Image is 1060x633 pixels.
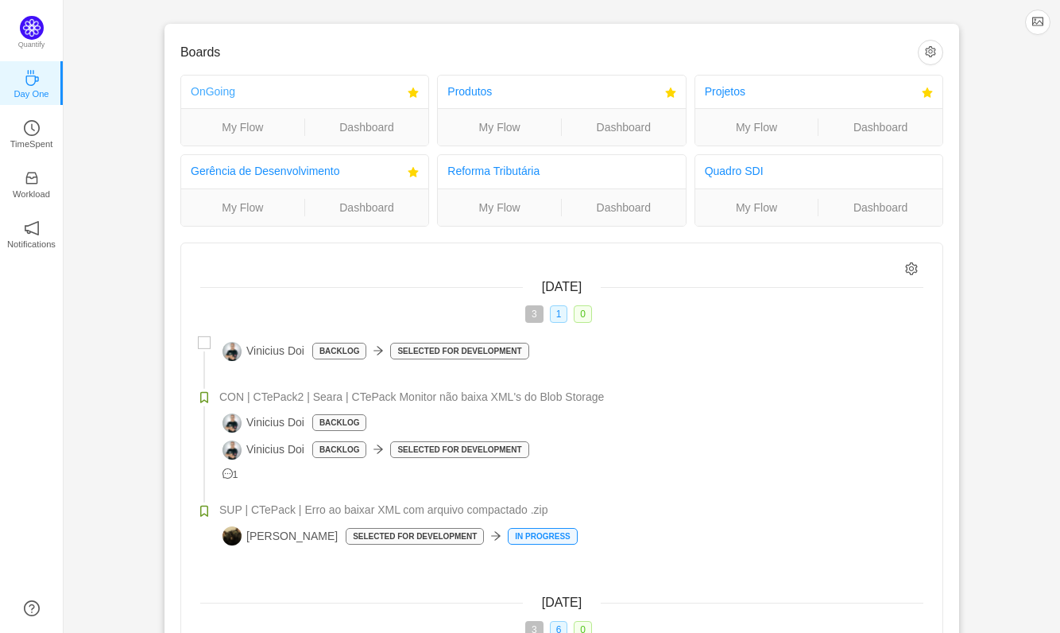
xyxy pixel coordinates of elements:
img: MA [222,526,242,546]
i: icon: setting [905,262,919,276]
span: 3 [525,305,544,323]
a: Reforma Tributária [447,165,540,177]
i: icon: notification [24,220,40,236]
a: icon: clock-circleTimeSpent [24,125,40,141]
i: icon: inbox [24,170,40,186]
p: TimeSpent [10,137,53,151]
span: Vinicius Doi [222,342,304,361]
p: Backlog [313,344,366,359]
img: VD [222,342,242,361]
button: icon: picture [1025,10,1050,35]
i: icon: arrow-right [373,444,384,455]
a: Dashboard [818,199,942,216]
span: 1 [550,305,568,323]
a: My Flow [695,199,818,216]
span: 0 [574,305,592,323]
p: Selected for Development [391,344,528,359]
a: My Flow [438,199,561,216]
p: In Progress [509,529,576,544]
p: Day One [14,87,48,101]
span: [DATE] [542,596,582,609]
span: CON | CTePack2 | Seara | CTePack Monitor não baixa XML's do Blob Storage [219,389,604,406]
a: My Flow [181,199,304,216]
a: SUP | CTePack | Erro ao baixar XML com arquivo compactado .zip [219,502,923,518]
button: icon: setting [918,40,943,65]
p: Quantify [18,40,45,51]
i: icon: star [408,87,419,99]
img: VD [222,414,242,433]
a: CON | CTePack2 | Seara | CTePack Monitor não baixa XML's do Blob Storage [219,389,923,406]
a: icon: notificationNotifications [24,225,40,241]
p: Backlog [313,442,366,457]
p: Backlog [313,415,366,430]
i: icon: star [408,167,419,178]
i: icon: arrow-right [373,345,384,356]
span: [PERSON_NAME] [222,526,338,546]
a: icon: inboxWorkload [24,175,40,191]
img: VD [222,441,242,460]
p: Selected for Development [391,442,528,457]
a: Dashboard [305,118,429,136]
a: My Flow [695,118,818,136]
a: Dashboard [305,199,429,216]
i: icon: clock-circle [24,120,40,136]
i: icon: star [665,87,676,99]
span: Vinicius Doi [222,414,304,433]
h3: Boards [180,45,918,60]
a: Dashboard [818,118,942,136]
a: My Flow [438,118,561,136]
span: [DATE] [542,280,582,293]
a: Dashboard [562,118,686,136]
p: Notifications [7,237,56,251]
a: My Flow [181,118,304,136]
a: Quadro SDI [705,165,764,177]
i: icon: arrow-right [490,530,501,542]
span: 1 [222,469,238,480]
i: icon: message [222,468,233,479]
p: Workload [13,187,50,201]
a: icon: coffeeDay One [24,75,40,91]
i: icon: star [922,87,933,99]
a: Produtos [447,85,492,98]
img: Quantify [20,16,44,40]
a: Dashboard [562,199,686,216]
p: Selected for Development [346,529,483,544]
a: Gerência de Desenvolvimento [191,165,340,177]
a: icon: question-circle [24,600,40,616]
a: OnGoing [191,85,235,98]
span: SUP | CTePack | Erro ao baixar XML com arquivo compactado .zip [219,502,547,518]
a: Projetos [705,85,745,98]
i: icon: coffee [24,70,40,86]
span: Vinicius Doi [222,441,304,460]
